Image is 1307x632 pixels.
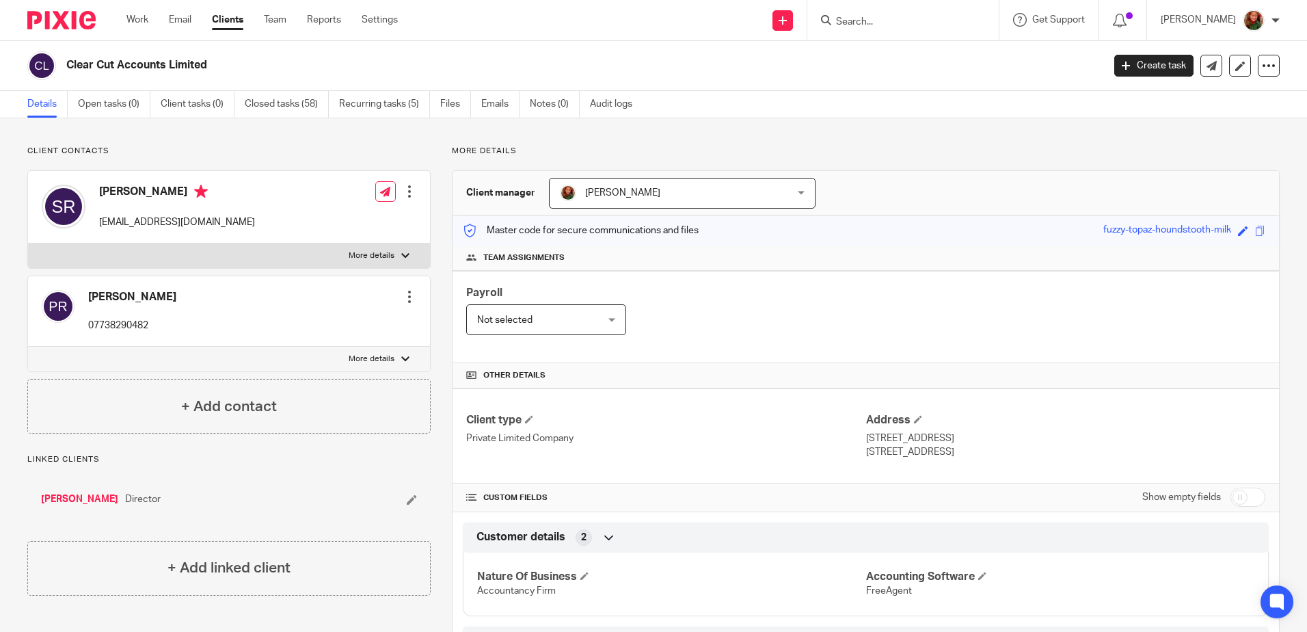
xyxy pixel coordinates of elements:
span: FreeAgent [866,586,912,596]
a: Settings [362,13,398,27]
span: Payroll [466,287,502,298]
p: Client contacts [27,146,431,157]
p: More details [349,250,394,261]
h4: Nature Of Business [477,570,865,584]
img: Pixie [27,11,96,29]
p: More details [452,146,1280,157]
p: More details [349,354,394,365]
span: Get Support [1032,15,1085,25]
p: [PERSON_NAME] [1161,13,1236,27]
p: Master code for secure communications and files [463,224,699,237]
a: Emails [481,91,520,118]
a: Open tasks (0) [78,91,150,118]
a: Create task [1114,55,1194,77]
h4: [PERSON_NAME] [88,290,176,304]
p: [EMAIL_ADDRESS][DOMAIN_NAME] [99,215,255,229]
p: [STREET_ADDRESS] [866,445,1265,459]
span: Not selected [477,315,533,325]
a: Notes (0) [530,91,580,118]
span: Customer details [476,530,565,544]
a: [PERSON_NAME] [41,492,118,506]
p: 07738290482 [88,319,176,332]
h4: Accounting Software [866,570,1254,584]
a: Team [264,13,286,27]
h2: Clear Cut Accounts Limited [66,58,888,73]
span: Accountancy Firm [477,586,556,596]
span: Team assignments [483,252,565,263]
div: fuzzy-topaz-houndstooth-milk [1103,223,1231,239]
h4: Address [866,413,1265,427]
img: svg%3E [42,185,85,228]
a: Work [126,13,148,27]
label: Show empty fields [1142,490,1221,504]
a: Closed tasks (58) [245,91,329,118]
a: Email [169,13,191,27]
h4: CUSTOM FIELDS [466,492,865,503]
span: Other details [483,370,545,381]
h4: Client type [466,413,865,427]
a: Files [440,91,471,118]
p: [STREET_ADDRESS] [866,432,1265,445]
a: Recurring tasks (5) [339,91,430,118]
i: Primary [194,185,208,198]
img: sallycropped.JPG [560,185,576,201]
span: Director [125,492,161,506]
span: [PERSON_NAME] [585,188,660,198]
img: svg%3E [42,290,75,323]
a: Audit logs [590,91,643,118]
span: 2 [581,531,587,544]
input: Search [835,16,958,29]
img: sallycropped.JPG [1243,10,1265,31]
h4: + Add linked client [167,557,291,579]
h4: [PERSON_NAME] [99,185,255,202]
a: Client tasks (0) [161,91,234,118]
p: Linked clients [27,454,431,465]
a: Reports [307,13,341,27]
a: Details [27,91,68,118]
h4: + Add contact [181,396,277,417]
a: Clients [212,13,243,27]
p: Private Limited Company [466,432,865,445]
h3: Client manager [466,186,535,200]
img: svg%3E [27,51,56,80]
